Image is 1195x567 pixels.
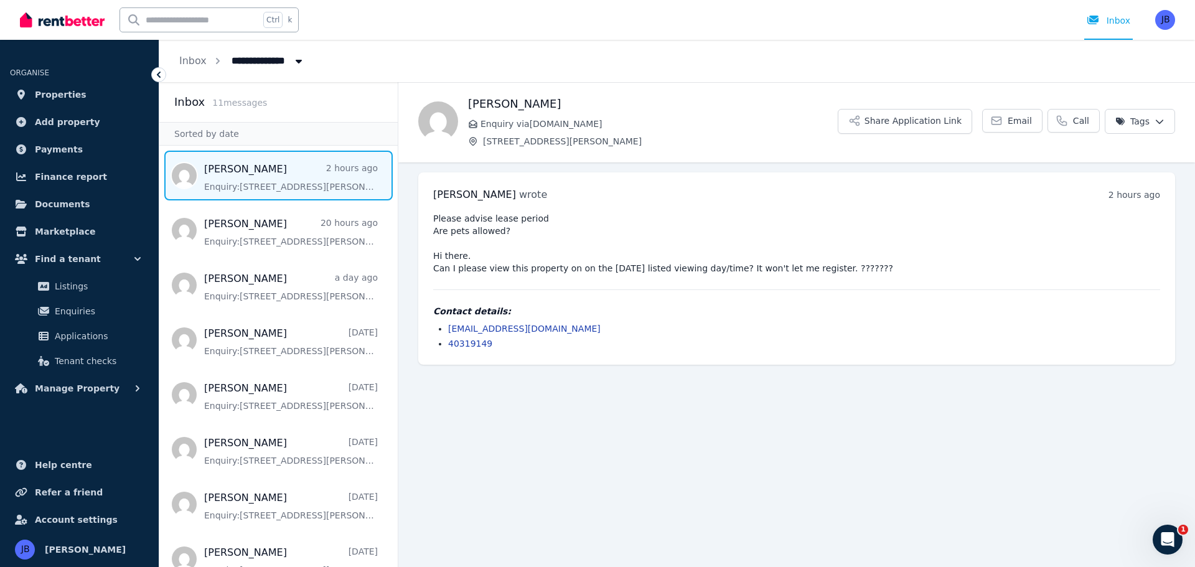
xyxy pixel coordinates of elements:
button: Find a tenant [10,246,149,271]
a: [PERSON_NAME][DATE]Enquiry:[STREET_ADDRESS][PERSON_NAME]. [204,490,378,522]
iframe: Intercom live chat [1153,525,1183,555]
a: Refer a friend [10,480,149,505]
button: Share Application Link [838,109,972,134]
span: Manage Property [35,381,119,396]
a: Documents [10,192,149,217]
a: Call [1047,109,1100,133]
pre: Please advise lease period Are pets allowed? Hi there. Can I please view this property on on the ... [433,212,1160,274]
a: Account settings [10,507,149,532]
span: [PERSON_NAME] [433,189,516,200]
img: Jo Robinson [418,101,458,141]
a: [PERSON_NAME][DATE]Enquiry:[STREET_ADDRESS][PERSON_NAME]. [204,436,378,467]
button: Manage Property [10,376,149,401]
a: Listings [15,274,144,299]
h2: Inbox [174,93,205,111]
img: JACQUELINE BARRY [1155,10,1175,30]
span: Applications [55,329,139,344]
span: Add property [35,115,100,129]
span: Find a tenant [35,251,101,266]
a: [PERSON_NAME]2 hours agoEnquiry:[STREET_ADDRESS][PERSON_NAME]. [204,162,378,193]
a: Enquiries [15,299,144,324]
span: Enquiry via [DOMAIN_NAME] [480,118,838,130]
span: Refer a friend [35,485,103,500]
a: Payments [10,137,149,162]
a: [PERSON_NAME]a day agoEnquiry:[STREET_ADDRESS][PERSON_NAME]. [204,271,378,302]
h4: Contact details: [433,305,1160,317]
img: JACQUELINE BARRY [15,540,35,560]
span: [PERSON_NAME] [45,542,126,557]
a: Properties [10,82,149,107]
span: 1 [1178,525,1188,535]
a: Finance report [10,164,149,189]
a: Marketplace [10,219,149,244]
div: Sorted by date [159,122,398,146]
nav: Breadcrumb [159,40,325,82]
a: Help centre [10,452,149,477]
a: 40319149 [448,339,492,349]
span: Payments [35,142,83,157]
a: Inbox [179,55,207,67]
span: Help centre [35,457,92,472]
div: Inbox [1087,14,1130,27]
span: Finance report [35,169,107,184]
span: Ctrl [263,12,283,28]
a: Add property [10,110,149,134]
span: 11 message s [212,98,267,108]
span: Tenant checks [55,354,139,368]
span: k [288,15,292,25]
a: [PERSON_NAME][DATE]Enquiry:[STREET_ADDRESS][PERSON_NAME]. [204,381,378,412]
h1: [PERSON_NAME] [468,95,838,113]
button: Tags [1105,109,1175,134]
span: Marketplace [35,224,95,239]
span: Account settings [35,512,118,527]
img: RentBetter [20,11,105,29]
a: Applications [15,324,144,349]
a: [PERSON_NAME]20 hours agoEnquiry:[STREET_ADDRESS][PERSON_NAME]. [204,217,378,248]
span: Documents [35,197,90,212]
span: [STREET_ADDRESS][PERSON_NAME] [483,135,838,148]
span: wrote [519,189,547,200]
span: Properties [35,87,87,102]
span: Tags [1115,115,1150,128]
span: Listings [55,279,139,294]
a: Tenant checks [15,349,144,373]
span: Email [1008,115,1032,127]
a: Email [982,109,1043,133]
time: 2 hours ago [1108,190,1160,200]
a: [PERSON_NAME][DATE]Enquiry:[STREET_ADDRESS][PERSON_NAME]. [204,326,378,357]
span: Call [1073,115,1089,127]
a: [EMAIL_ADDRESS][DOMAIN_NAME] [448,324,601,334]
span: ORGANISE [10,68,49,77]
span: Enquiries [55,304,139,319]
